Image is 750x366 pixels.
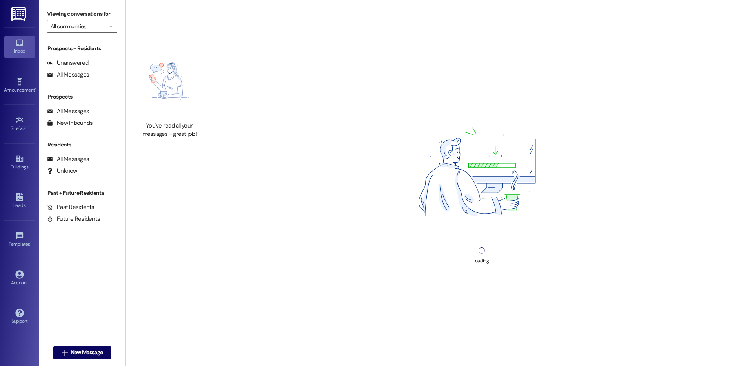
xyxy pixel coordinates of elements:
[39,93,125,101] div: Prospects
[28,124,29,130] span: •
[134,44,204,117] img: empty-state
[39,44,125,53] div: Prospects + Residents
[4,306,35,328] a: Support
[71,348,103,357] span: New Message
[473,257,490,265] div: Loading...
[39,189,125,197] div: Past + Future Residents
[47,8,117,20] label: Viewing conversations for
[53,346,111,359] button: New Message
[35,86,36,91] span: •
[47,59,89,67] div: Unanswered
[47,215,100,223] div: Future Residents
[30,240,31,246] span: •
[47,167,80,175] div: Unknown
[4,268,35,289] a: Account
[47,107,89,115] div: All Messages
[109,23,113,29] i: 
[4,113,35,135] a: Site Visit •
[47,119,93,127] div: New Inbounds
[4,152,35,173] a: Buildings
[47,71,89,79] div: All Messages
[4,229,35,251] a: Templates •
[134,122,204,139] div: You've read all your messages - great job!
[4,36,35,57] a: Inbox
[11,7,27,21] img: ResiDesk Logo
[47,155,89,163] div: All Messages
[47,203,95,211] div: Past Residents
[39,141,125,149] div: Residents
[62,350,67,356] i: 
[51,20,105,33] input: All communities
[4,190,35,212] a: Leads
